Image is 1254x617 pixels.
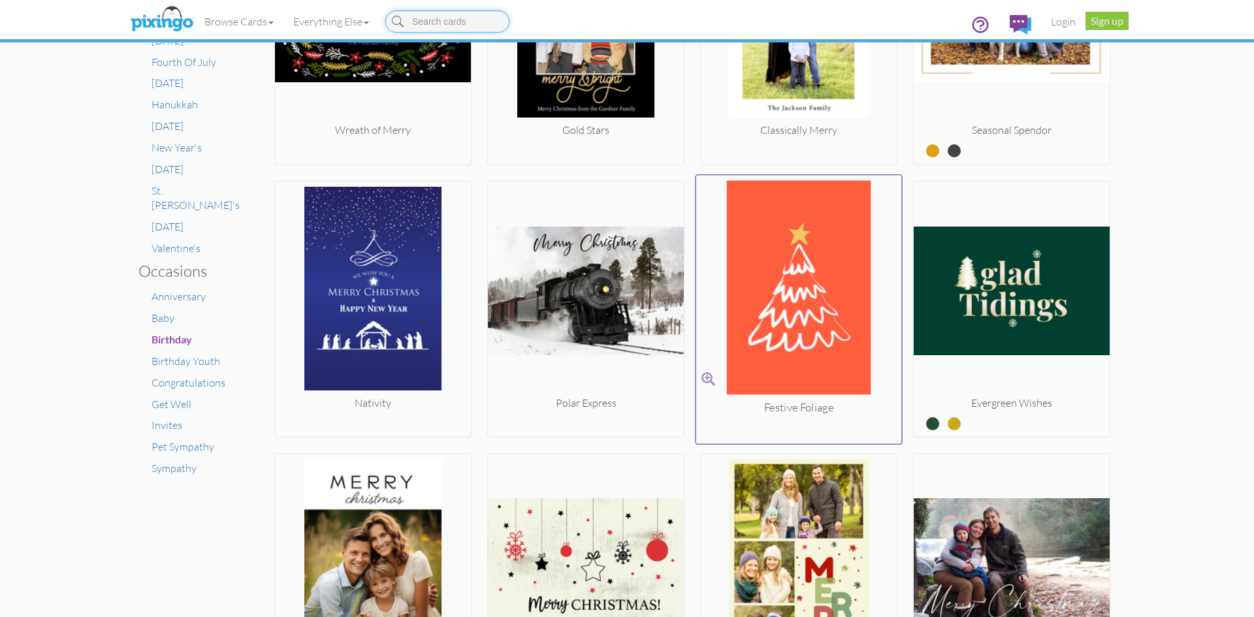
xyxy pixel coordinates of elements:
a: Get Well [152,398,191,411]
a: Hanukkah [152,98,198,111]
img: 20211206-200148-d4b127662729-250.jpg [488,187,684,396]
a: Birthday [152,333,192,346]
a: New Year's [152,141,202,154]
a: [DATE] [152,76,184,89]
a: [DATE] [152,163,184,176]
a: Browse Cards [195,5,283,38]
input: Search cards [385,10,509,33]
a: Baby [152,311,174,324]
img: comments.svg [1010,15,1031,35]
a: [DATE] [152,220,184,233]
div: Wreath of Merry [275,123,471,138]
a: Sympathy [152,462,197,475]
img: 20181005-041331-f72eaf71-250.jpg [275,187,471,396]
a: St. [PERSON_NAME]'s [152,184,240,212]
a: Pet Sympathy [152,440,214,453]
img: pixingo logo [127,3,197,36]
div: Polar Express [488,396,684,411]
img: 20241114-002253-6121a0419d71-250.jpg [914,187,1110,396]
a: Birthday Youth [152,355,220,368]
span: Birthday [152,333,192,345]
a: Login [1041,5,1085,38]
div: Festive Foliage [696,400,902,415]
a: Everything Else [283,5,379,38]
h3: Occasions [138,262,233,279]
a: Anniversary [152,290,206,303]
a: Valentine's [152,242,201,255]
a: Invites [152,419,182,432]
div: Gold Stars [488,123,684,138]
a: Congratulations [152,376,225,389]
img: 20231106-155851-f789cbf53f12-250.jpg [696,180,902,400]
div: Seasonal Spendor [914,123,1110,138]
div: Evergreen Wishes [914,396,1110,411]
a: [DATE] [152,119,184,133]
a: Fourth Of July [152,55,216,69]
a: Sign up [1085,12,1129,30]
div: Nativity [275,396,471,411]
div: Classically Merry [701,123,897,138]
